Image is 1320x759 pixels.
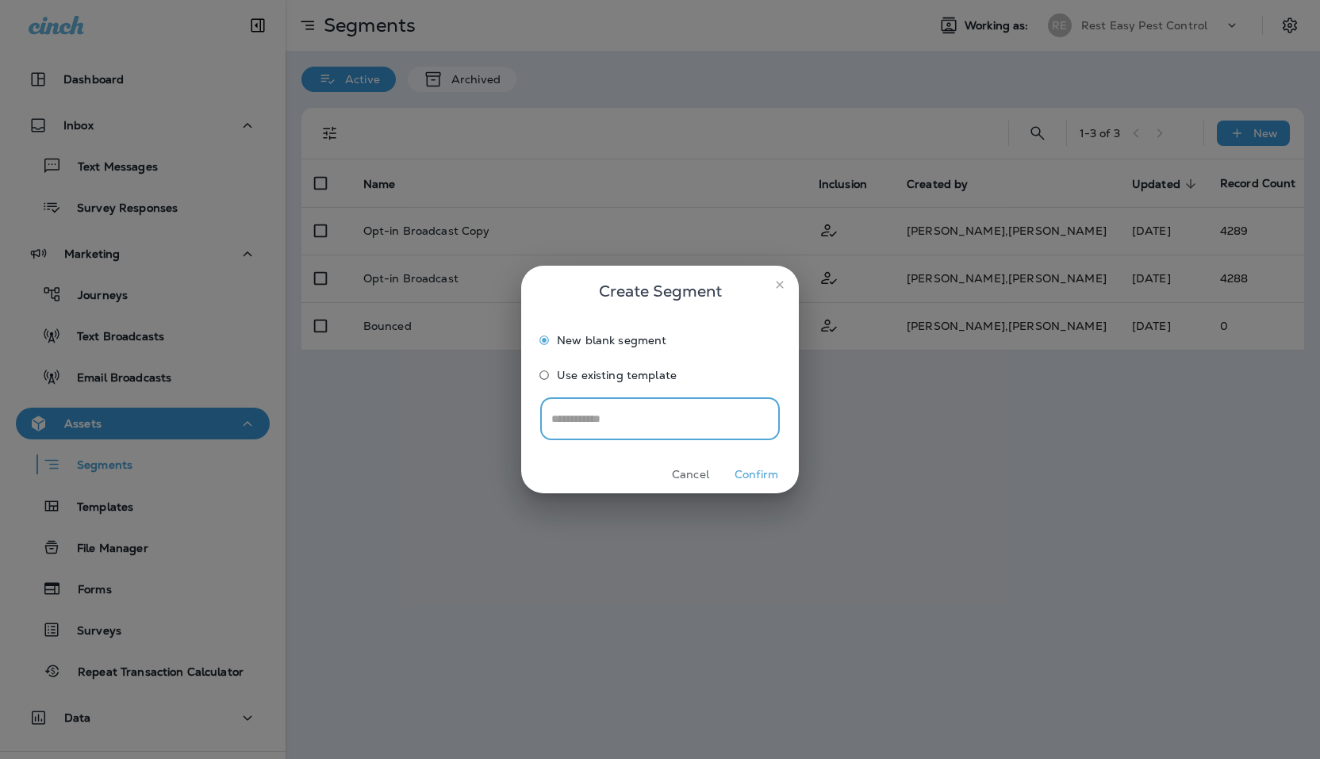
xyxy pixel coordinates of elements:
span: New blank segment [557,334,666,347]
span: Use existing template [557,369,677,381]
button: Cancel [661,462,720,487]
button: Confirm [727,462,786,487]
span: Create Segment [599,278,722,304]
button: close [767,272,792,297]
